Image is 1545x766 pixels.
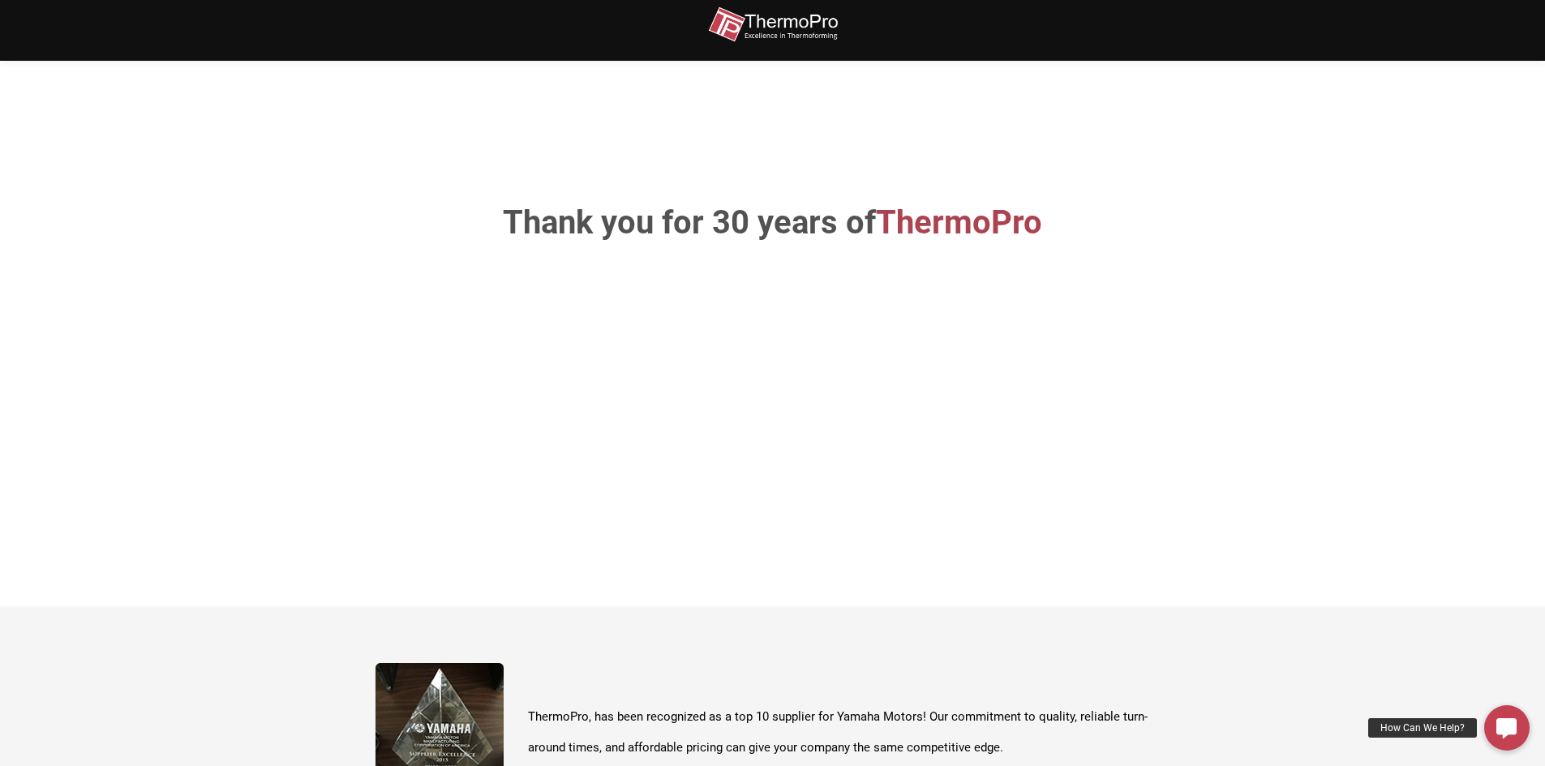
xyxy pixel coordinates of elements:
a: How Can We Help? [1484,705,1530,751]
h1: Thank you for 30 years of [347,207,1198,239]
p: ThermoPro, has been recognized as a top 10 supplier for Yamaha Motors! Our commitment to quality,... [528,702,1170,763]
div: How Can We Help? [1368,718,1477,738]
span: ThermoPro [876,203,1042,242]
img: thermopro-logo-non-iso [708,6,838,43]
